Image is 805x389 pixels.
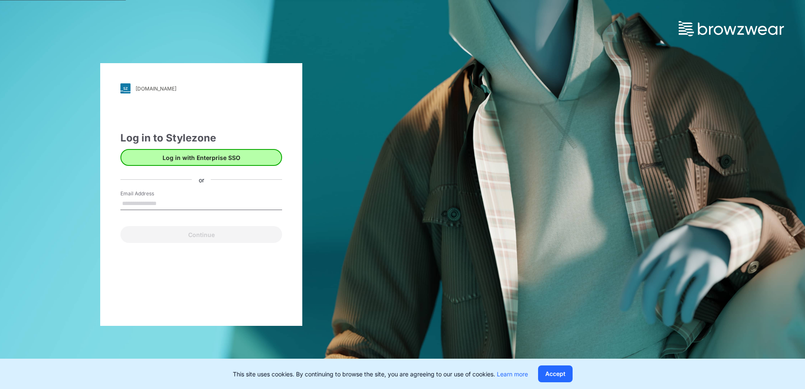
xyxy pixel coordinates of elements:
[120,83,131,93] img: svg+xml;base64,PHN2ZyB3aWR0aD0iMjgiIGhlaWdodD0iMjgiIHZpZXdCb3g9IjAgMCAyOCAyOCIgZmlsbD0ibm9uZSIgeG...
[136,85,176,92] div: [DOMAIN_NAME]
[120,149,282,166] button: Log in with Enterprise SSO
[497,370,528,378] a: Learn more
[679,21,784,36] img: browzwear-logo.73288ffb.svg
[120,190,179,197] label: Email Address
[120,83,282,93] a: [DOMAIN_NAME]
[120,131,282,146] div: Log in to Stylezone
[192,175,211,184] div: or
[538,365,573,382] button: Accept
[233,370,528,378] p: This site uses cookies. By continuing to browse the site, you are agreeing to our use of cookies.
